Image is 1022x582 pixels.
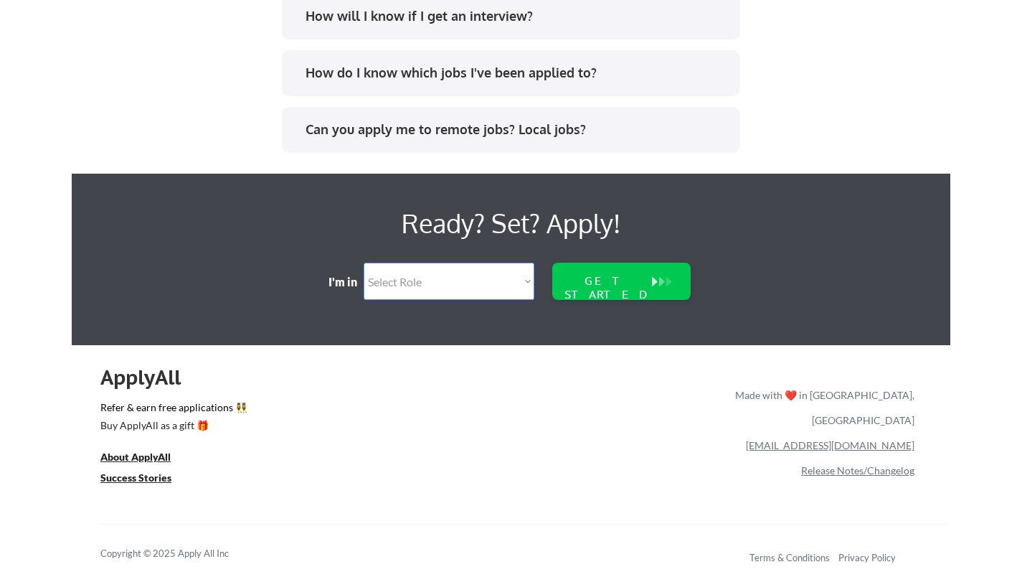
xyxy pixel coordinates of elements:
[100,471,171,484] u: Success Stories
[100,418,244,436] a: Buy ApplyAll as a gift 🎁
[100,421,244,431] div: Buy ApplyAll as a gift 🎁
[100,403,435,418] a: Refer & earn free applications 👯‍♀️
[273,202,749,244] div: Ready? Set? Apply!
[100,365,197,390] div: ApplyAll
[562,274,653,301] div: GET STARTED
[100,449,191,467] a: About ApplyAll
[306,121,727,139] div: Can you apply me to remote jobs? Local jobs?
[100,547,265,561] div: Copyright © 2025 Apply All Inc
[306,64,727,82] div: How do I know which jobs I've been applied to?
[838,552,896,563] a: Privacy Policy
[749,552,830,563] a: Terms & Conditions
[306,7,727,25] div: How will I know if I get an interview?
[729,382,914,433] div: Made with ❤️ in [GEOGRAPHIC_DATA], [GEOGRAPHIC_DATA]
[100,451,171,463] u: About ApplyAll
[100,470,191,488] a: Success Stories
[328,274,367,290] div: I'm in
[746,439,914,451] a: [EMAIL_ADDRESS][DOMAIN_NAME]
[801,464,914,477] a: Release Notes/Changelog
